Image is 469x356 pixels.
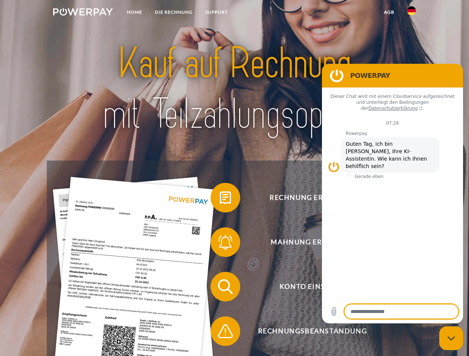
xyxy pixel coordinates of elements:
img: qb_search.svg [216,277,235,296]
img: qb_bill.svg [216,188,235,207]
button: Rechnung erhalten? [211,183,404,212]
button: Rechnungsbeanstandung [211,316,404,346]
a: SUPPORT [199,6,234,19]
span: Rechnungsbeanstandung [221,316,403,346]
a: DIE RECHNUNG [149,6,199,19]
span: Mahnung erhalten? [221,227,403,257]
img: qb_warning.svg [216,322,235,340]
iframe: Messaging-Fenster [322,64,463,323]
button: Konto einsehen [211,272,404,301]
span: Konto einsehen [221,272,403,301]
a: Home [121,6,149,19]
a: agb [378,6,401,19]
button: Mahnung erhalten? [211,227,404,257]
img: qb_bell.svg [216,233,235,251]
img: title-powerpay_de.svg [71,36,398,142]
iframe: Schaltfläche zum Öffnen des Messaging-Fensters; Konversation läuft [439,326,463,350]
img: de [407,6,416,15]
img: logo-powerpay-white.svg [53,8,113,16]
span: Rechnung erhalten? [221,183,403,212]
